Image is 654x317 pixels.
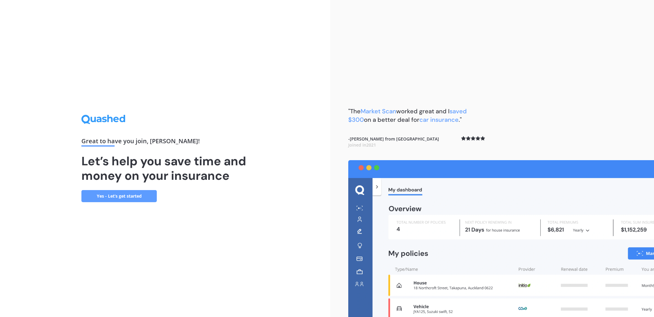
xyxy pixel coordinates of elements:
[419,116,459,124] span: car insurance
[348,142,376,148] span: Joined in 2021
[81,154,248,183] h1: Let’s help you save time and money on your insurance
[81,190,157,202] a: Yes - Let’s get started
[348,136,439,148] b: - [PERSON_NAME] from [GEOGRAPHIC_DATA]
[361,107,396,115] span: Market Scan
[348,107,467,124] b: "The worked great and I on a better deal for ."
[348,107,467,124] span: saved $300
[81,138,248,147] div: Great to have you join , [PERSON_NAME] !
